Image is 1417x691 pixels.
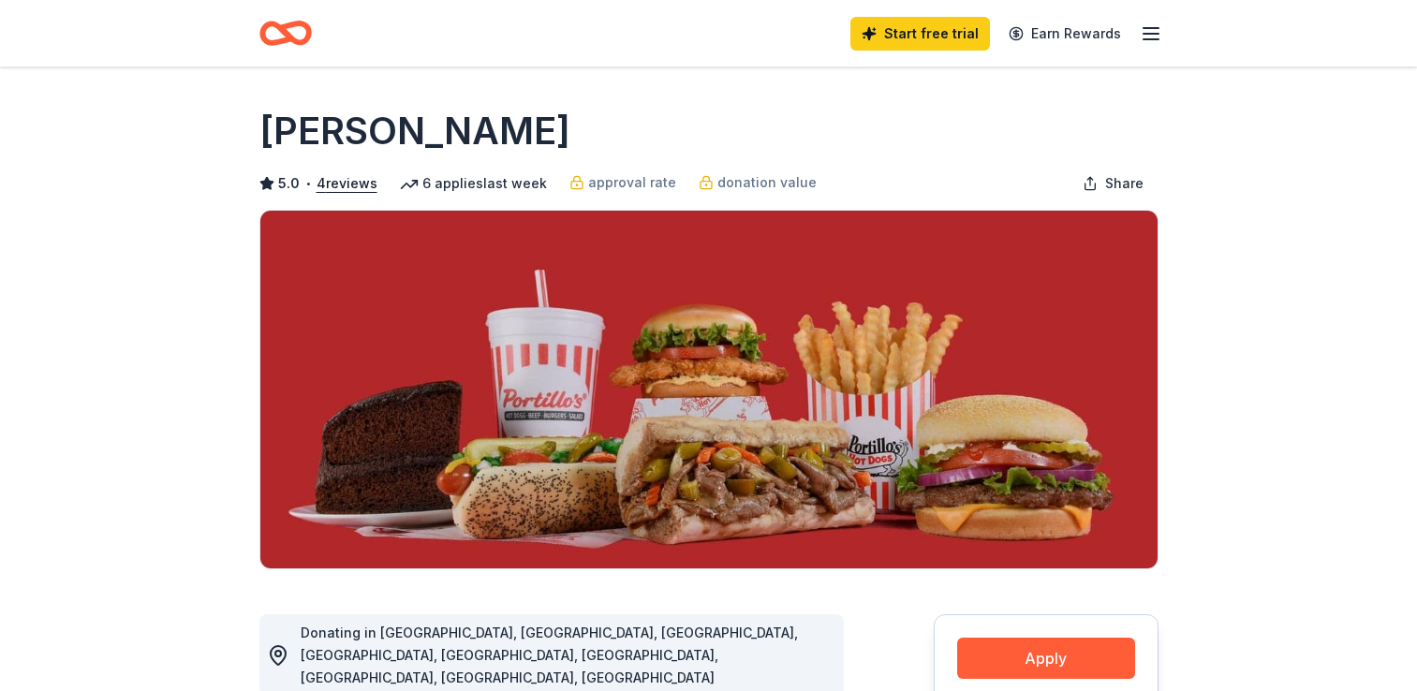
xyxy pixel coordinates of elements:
button: 4reviews [317,172,377,195]
a: Start free trial [850,17,990,51]
span: 5.0 [278,172,300,195]
a: approval rate [569,171,676,194]
span: Share [1105,172,1144,195]
span: Donating in [GEOGRAPHIC_DATA], [GEOGRAPHIC_DATA], [GEOGRAPHIC_DATA], [GEOGRAPHIC_DATA], [GEOGRAPH... [301,625,798,685]
button: Share [1068,165,1159,202]
a: Earn Rewards [997,17,1132,51]
span: donation value [717,171,817,194]
button: Apply [957,638,1135,679]
span: approval rate [588,171,676,194]
span: • [304,176,311,191]
a: donation value [699,171,817,194]
div: 6 applies last week [400,172,547,195]
h1: [PERSON_NAME] [259,105,570,157]
a: Home [259,11,312,55]
img: Image for Portillo's [260,211,1158,568]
